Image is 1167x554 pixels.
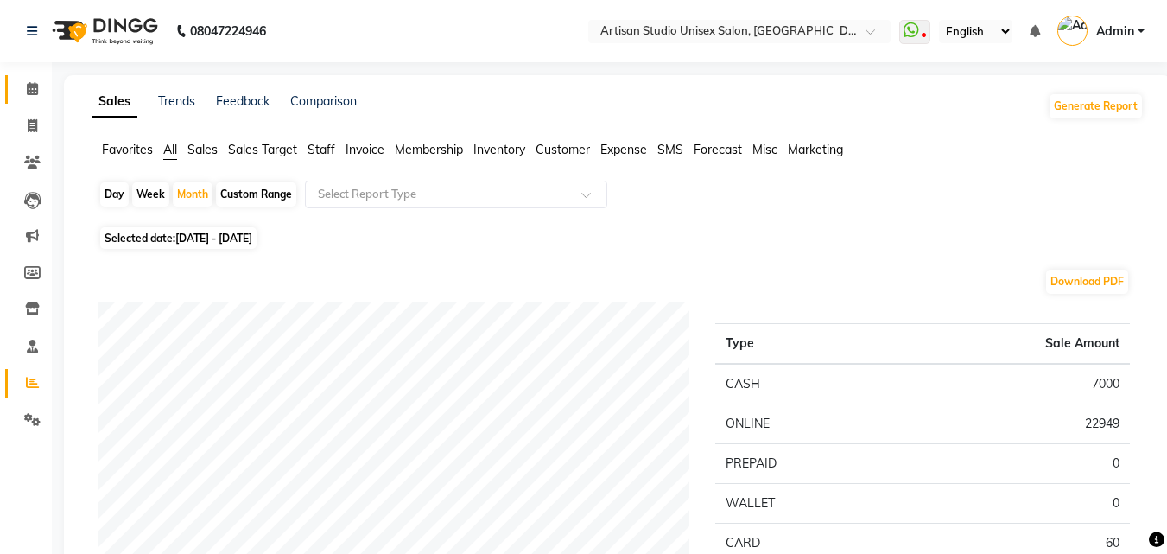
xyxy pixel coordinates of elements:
[92,86,137,118] a: Sales
[715,444,893,484] td: PREPAID
[715,364,893,404] td: CASH
[657,142,683,157] span: SMS
[1096,22,1134,41] span: Admin
[788,142,843,157] span: Marketing
[163,142,177,157] span: All
[132,182,169,207] div: Week
[290,93,357,109] a: Comparison
[308,142,335,157] span: Staff
[1050,94,1142,118] button: Generate Report
[893,364,1130,404] td: 7000
[228,142,297,157] span: Sales Target
[893,444,1130,484] td: 0
[1046,270,1128,294] button: Download PDF
[536,142,590,157] span: Customer
[190,7,266,55] b: 08047224946
[187,142,218,157] span: Sales
[175,232,252,245] span: [DATE] - [DATE]
[893,484,1130,524] td: 0
[752,142,777,157] span: Misc
[600,142,647,157] span: Expense
[893,324,1130,365] th: Sale Amount
[1057,16,1088,46] img: Admin
[694,142,742,157] span: Forecast
[100,182,129,207] div: Day
[102,142,153,157] span: Favorites
[715,484,893,524] td: WALLET
[715,404,893,444] td: ONLINE
[893,404,1130,444] td: 22949
[44,7,162,55] img: logo
[715,324,893,365] th: Type
[346,142,384,157] span: Invoice
[158,93,195,109] a: Trends
[473,142,525,157] span: Inventory
[216,182,296,207] div: Custom Range
[216,93,270,109] a: Feedback
[100,227,257,249] span: Selected date:
[395,142,463,157] span: Membership
[173,182,212,207] div: Month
